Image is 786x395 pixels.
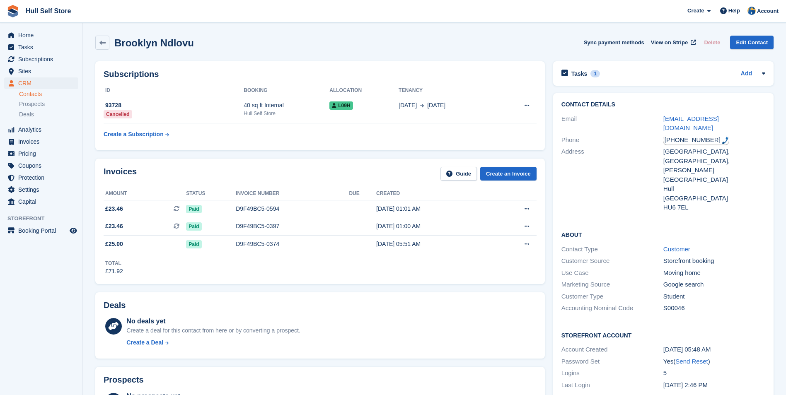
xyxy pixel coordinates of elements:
[561,280,663,289] div: Marketing Source
[648,36,698,49] a: View on Stripe
[4,53,78,65] a: menu
[561,114,663,133] div: Email
[663,246,690,253] a: Customer
[126,316,300,326] div: No deals yet
[19,90,78,98] a: Contacts
[722,137,728,144] img: hfpfyWBK5wQHBAGPgDf9c6qAYOxxMAAAAASUVORK5CYII=
[663,357,765,366] div: Yes
[104,375,144,385] h2: Prospects
[18,29,68,41] span: Home
[561,292,663,301] div: Customer Type
[561,331,765,339] h2: Storefront Account
[186,205,201,213] span: Paid
[19,110,78,119] a: Deals
[4,29,78,41] a: menu
[4,148,78,159] a: menu
[18,136,68,147] span: Invoices
[561,357,663,366] div: Password Set
[68,226,78,236] a: Preview store
[18,225,68,236] span: Booking Portal
[663,280,765,289] div: Google search
[663,381,708,388] time: 2025-08-22 13:46:05 UTC
[236,240,349,248] div: D9F49BC5-0374
[376,187,491,200] th: Created
[440,167,477,181] a: Guide
[561,345,663,354] div: Account Created
[105,267,123,276] div: £71.92
[186,222,201,231] span: Paid
[663,203,765,212] div: HU6 7EL
[561,101,765,108] h2: Contact Details
[728,7,740,15] span: Help
[675,358,708,365] a: Send Reset
[105,205,123,213] span: £23.46
[4,41,78,53] a: menu
[114,37,194,48] h2: Brooklyn Ndlovu
[741,69,752,79] a: Add
[18,41,68,53] span: Tasks
[19,100,45,108] span: Prospects
[663,268,765,278] div: Moving home
[18,196,68,207] span: Capital
[244,84,329,97] th: Booking
[757,7,779,15] span: Account
[663,292,765,301] div: Student
[104,101,244,110] div: 93728
[663,303,765,313] div: S00046
[4,77,78,89] a: menu
[186,187,236,200] th: Status
[236,205,349,213] div: D9F49BC5-0594
[18,124,68,135] span: Analytics
[18,65,68,77] span: Sites
[22,4,74,18] a: Hull Self Store
[561,268,663,278] div: Use Case
[571,70,588,77] h2: Tasks
[427,101,445,110] span: [DATE]
[663,345,765,354] div: [DATE] 05:48 AM
[4,160,78,171] a: menu
[18,77,68,89] span: CRM
[687,7,704,15] span: Create
[663,184,765,194] div: Hull
[4,124,78,135] a: menu
[186,240,201,248] span: Paid
[236,222,349,231] div: D9F49BC5-0397
[561,245,663,254] div: Contact Type
[126,326,300,335] div: Create a deal for this contact from here or by converting a prospect.
[376,205,491,213] div: [DATE] 01:01 AM
[4,65,78,77] a: menu
[4,136,78,147] a: menu
[399,101,417,110] span: [DATE]
[104,110,132,118] div: Cancelled
[19,111,34,118] span: Deals
[399,84,499,97] th: Tenancy
[561,369,663,378] div: Logins
[376,222,491,231] div: [DATE] 01:00 AM
[19,100,78,108] a: Prospects
[701,36,723,49] button: Delete
[104,301,126,310] h2: Deals
[104,167,137,181] h2: Invoices
[104,127,169,142] a: Create a Subscription
[561,147,663,212] div: Address
[4,172,78,183] a: menu
[18,184,68,195] span: Settings
[126,338,300,347] a: Create a Deal
[18,160,68,171] span: Coupons
[104,187,186,200] th: Amount
[244,101,329,110] div: 40 sq ft Internal
[244,110,329,117] div: Hull Self Store
[104,130,164,139] div: Create a Subscription
[747,7,756,15] img: Hull Self Store
[561,135,663,145] div: Phone
[673,358,710,365] span: ( )
[18,172,68,183] span: Protection
[663,147,765,184] div: [GEOGRAPHIC_DATA], [GEOGRAPHIC_DATA], [PERSON_NAME][GEOGRAPHIC_DATA]
[663,369,765,378] div: 5
[730,36,774,49] a: Edit Contact
[329,84,399,97] th: Allocation
[590,70,600,77] div: 1
[663,194,765,203] div: [GEOGRAPHIC_DATA]
[7,214,82,223] span: Storefront
[105,240,123,248] span: £25.00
